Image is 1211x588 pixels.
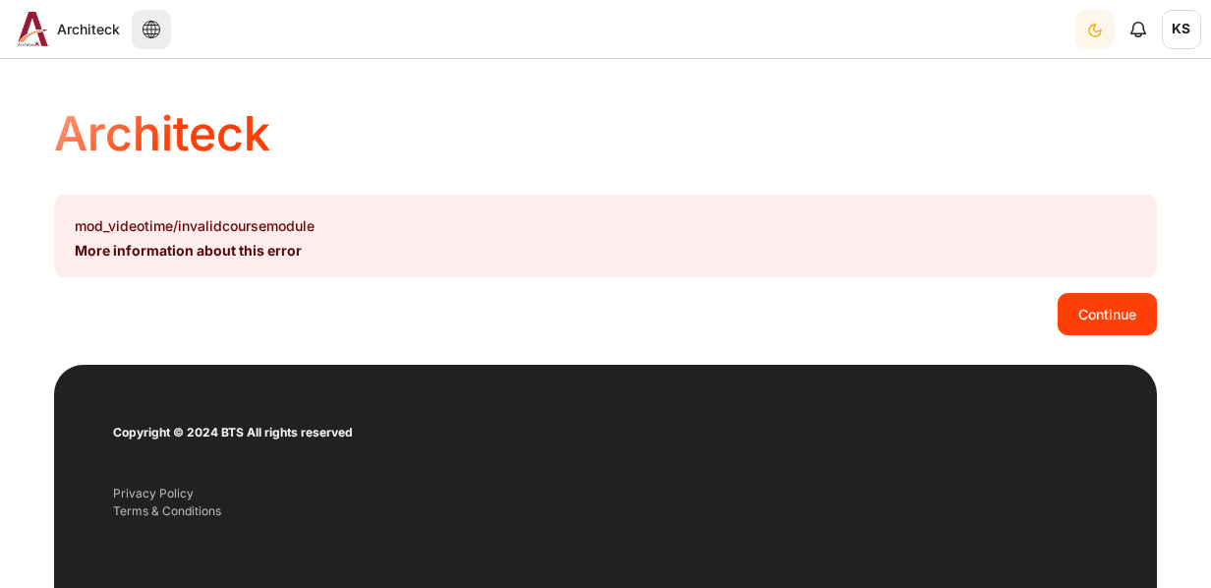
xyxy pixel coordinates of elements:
a: Terms & Conditions [113,503,221,518]
button: Languages [132,10,171,49]
strong: Copyright © 2024 BTS All rights reserved [113,425,353,440]
a: User menu [1162,10,1201,49]
a: Architeck Architeck [10,12,120,46]
div: Show notification window with no new notifications [1119,10,1158,49]
h1: Architeck [54,103,270,164]
button: Light Mode Dark Mode [1075,10,1115,49]
p: mod_videotime/invalidcoursemodule [75,215,1136,236]
img: Architeck [18,12,49,46]
span: Architeck [57,19,120,39]
div: Dark Mode [1077,9,1113,49]
a: Privacy Policy [113,486,194,500]
button: Continue [1058,293,1157,334]
a: More information about this error [75,242,302,259]
span: KS [1162,10,1201,49]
